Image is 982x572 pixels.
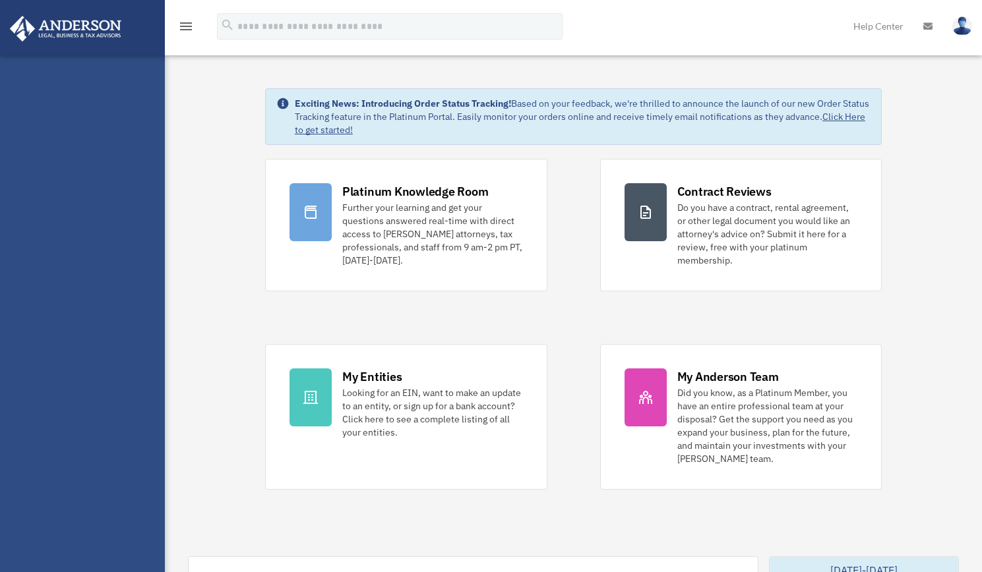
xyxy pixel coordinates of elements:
[295,98,511,109] strong: Exciting News: Introducing Order Status Tracking!
[342,368,402,385] div: My Entities
[600,159,882,291] a: Contract Reviews Do you have a contract, rental agreement, or other legal document you would like...
[677,386,858,465] div: Did you know, as a Platinum Member, you have an entire professional team at your disposal? Get th...
[295,97,871,136] div: Based on your feedback, we're thrilled to announce the launch of our new Order Status Tracking fe...
[952,16,972,36] img: User Pic
[342,386,523,439] div: Looking for an EIN, want to make an update to an entity, or sign up for a bank account? Click her...
[6,16,125,42] img: Anderson Advisors Platinum Portal
[178,23,194,34] a: menu
[295,111,865,136] a: Click Here to get started!
[677,368,779,385] div: My Anderson Team
[342,183,489,200] div: Platinum Knowledge Room
[677,183,772,200] div: Contract Reviews
[220,18,235,32] i: search
[265,344,547,490] a: My Entities Looking for an EIN, want to make an update to an entity, or sign up for a bank accoun...
[178,18,194,34] i: menu
[677,201,858,267] div: Do you have a contract, rental agreement, or other legal document you would like an attorney's ad...
[342,201,523,267] div: Further your learning and get your questions answered real-time with direct access to [PERSON_NAM...
[600,344,882,490] a: My Anderson Team Did you know, as a Platinum Member, you have an entire professional team at your...
[265,159,547,291] a: Platinum Knowledge Room Further your learning and get your questions answered real-time with dire...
